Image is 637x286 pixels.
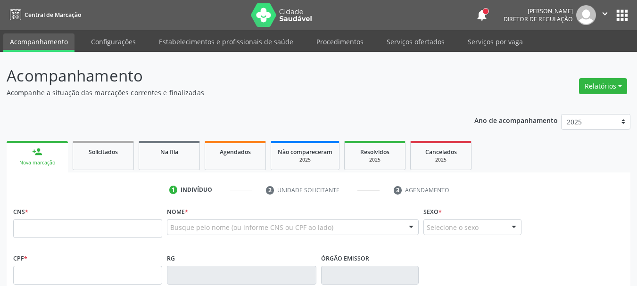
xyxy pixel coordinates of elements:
a: Estabelecimentos e profissionais de saúde [152,33,300,50]
button: notifications [475,8,488,22]
a: Acompanhamento [3,33,74,52]
label: RG [167,251,175,266]
a: Serviços ofertados [380,33,451,50]
span: Cancelados [425,148,457,156]
div: person_add [32,147,42,157]
label: Nome [167,204,188,219]
div: Nova marcação [13,159,61,166]
button: Relatórios [579,78,627,94]
button:  [596,5,614,25]
label: Órgão emissor [321,251,369,266]
span: Resolvidos [360,148,389,156]
p: Ano de acompanhamento [474,114,558,126]
a: Central de Marcação [7,7,81,23]
i:  [600,8,610,19]
div: 2025 [351,156,398,163]
a: Procedimentos [310,33,370,50]
label: CNS [13,204,28,219]
a: Configurações [84,33,142,50]
span: Solicitados [89,148,118,156]
span: Na fila [160,148,178,156]
span: Selecione o sexo [427,222,479,232]
div: [PERSON_NAME] [504,7,573,15]
span: Central de Marcação [25,11,81,19]
label: Sexo [423,204,442,219]
img: img [576,5,596,25]
div: 2025 [417,156,464,163]
p: Acompanhamento [7,64,443,88]
a: Serviços por vaga [461,33,529,50]
div: Indivíduo [181,186,212,194]
span: Diretor de regulação [504,15,573,23]
button: apps [614,7,630,24]
p: Acompanhe a situação das marcações correntes e finalizadas [7,88,443,98]
div: 2025 [278,156,332,163]
div: 1 [169,186,178,194]
span: Busque pelo nome (ou informe CNS ou CPF ao lado) [170,222,333,232]
span: Não compareceram [278,148,332,156]
span: Agendados [220,148,251,156]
